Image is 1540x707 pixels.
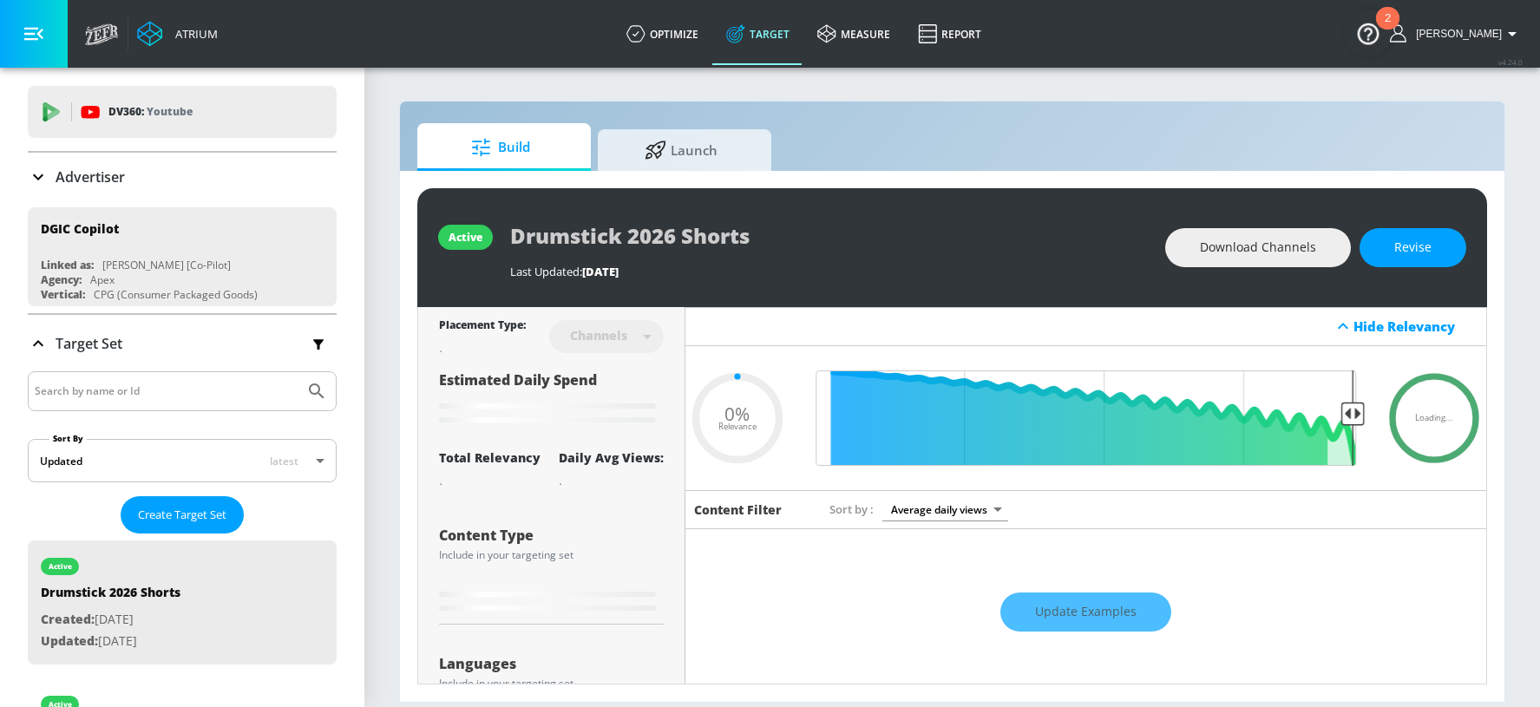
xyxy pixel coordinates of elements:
[28,207,337,306] div: DGIC CopilotLinked as:[PERSON_NAME] [Co-Pilot]Agency:ApexVertical:CPG (Consumer Packaged Goods)
[41,287,85,302] div: Vertical:
[28,86,337,138] div: DV360: Youtube
[439,370,664,429] div: Estimated Daily Spend
[147,102,193,121] p: Youtube
[1360,228,1466,267] button: Revise
[829,501,874,517] span: Sort by
[41,220,119,237] div: DGIC Copilot
[41,611,95,627] span: Created:
[439,550,664,560] div: Include in your targeting set
[582,264,619,279] span: [DATE]
[121,496,244,534] button: Create Target Set
[90,272,115,287] div: Apex
[439,657,664,671] div: Languages
[449,230,482,245] div: active
[41,584,180,609] div: Drumstick 2026 Shorts
[270,454,298,468] span: latest
[559,449,664,466] div: Daily Avg Views:
[613,3,712,65] a: optimize
[49,562,72,571] div: active
[35,380,298,403] input: Search by name or Id
[510,264,1148,279] div: Last Updated:
[439,317,526,336] div: Placement Type:
[94,287,258,302] div: CPG (Consumer Packaged Goods)
[108,102,193,121] p: DV360:
[807,370,1365,466] input: Final Threshold
[685,307,1486,346] div: Hide Relevancy
[803,3,904,65] a: measure
[1353,317,1477,335] div: Hide Relevancy
[40,454,82,468] div: Updated
[41,632,98,649] span: Updated:
[28,153,337,201] div: Advertiser
[1385,18,1391,41] div: 2
[904,3,995,65] a: Report
[439,449,541,466] div: Total Relevancy
[435,127,567,168] span: Build
[1390,23,1523,44] button: [PERSON_NAME]
[41,272,82,287] div: Agency:
[56,334,122,353] p: Target Set
[41,631,180,652] p: [DATE]
[102,258,231,272] div: [PERSON_NAME] [Co-Pilot]
[168,26,218,42] div: Atrium
[28,540,337,664] div: activeDrumstick 2026 ShortsCreated:[DATE]Updated:[DATE]
[882,498,1008,521] div: Average daily views
[41,609,180,631] p: [DATE]
[1200,237,1316,259] span: Download Channels
[41,258,94,272] div: Linked as:
[439,370,597,390] span: Estimated Daily Spend
[1165,228,1351,267] button: Download Channels
[439,528,664,542] div: Content Type
[49,433,87,444] label: Sort By
[1409,28,1502,40] span: login as: rachel.berman@zefr.com
[1415,414,1453,422] span: Loading...
[712,3,803,65] a: Target
[615,129,747,171] span: Launch
[137,21,218,47] a: Atrium
[1394,237,1432,259] span: Revise
[138,505,226,525] span: Create Target Set
[1344,9,1393,57] button: Open Resource Center, 2 new notifications
[28,315,337,372] div: Target Set
[561,328,636,343] div: Channels
[1498,57,1523,67] span: v 4.24.0
[694,501,782,518] h6: Content Filter
[439,678,664,689] div: Include in your targeting set
[724,404,750,422] span: 0%
[56,167,125,187] p: Advertiser
[718,422,757,431] span: Relevance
